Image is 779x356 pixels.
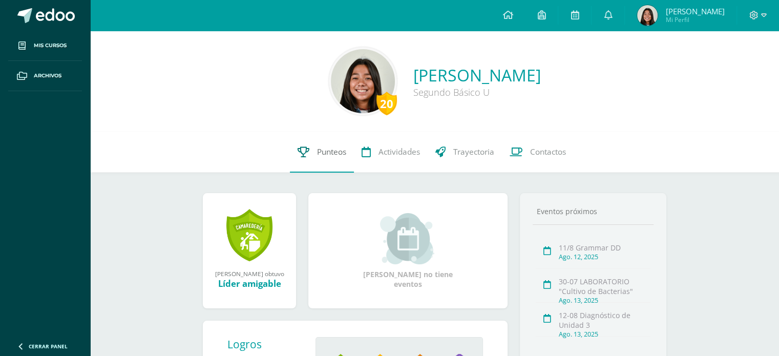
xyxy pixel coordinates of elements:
[559,277,650,296] div: 30-07 LABORATORIO "Cultivo de Bacterias"
[8,61,82,91] a: Archivos
[665,15,724,24] span: Mi Perfil
[357,213,459,289] div: [PERSON_NAME] no tiene eventos
[413,64,541,86] a: [PERSON_NAME]
[34,72,61,80] span: Archivos
[227,337,307,351] div: Logros
[29,343,68,350] span: Cerrar panel
[559,243,650,253] div: 11/8 Grammar DD
[413,86,541,98] div: Segundo Básico U
[559,310,650,330] div: 12-08 Diagnóstico de Unidad 3
[317,146,346,157] span: Punteos
[213,278,286,289] div: Líder amigable
[502,132,574,173] a: Contactos
[331,49,395,113] img: 7a67cc14944563323ccb3229e66006b3.png
[559,296,650,305] div: Ago. 13, 2025
[213,269,286,278] div: [PERSON_NAME] obtuvo
[453,146,494,157] span: Trayectoria
[559,330,650,339] div: Ago. 13, 2025
[380,213,436,264] img: event_small.png
[533,206,654,216] div: Eventos próximos
[559,253,650,261] div: Ago. 12, 2025
[665,6,724,16] span: [PERSON_NAME]
[376,92,397,115] div: 20
[378,146,420,157] span: Actividades
[34,41,67,50] span: Mis cursos
[8,31,82,61] a: Mis cursos
[530,146,566,157] span: Contactos
[428,132,502,173] a: Trayectoria
[354,132,428,173] a: Actividades
[290,132,354,173] a: Punteos
[637,5,658,26] img: 81f67849df8a724b0181ebd0338a31b1.png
